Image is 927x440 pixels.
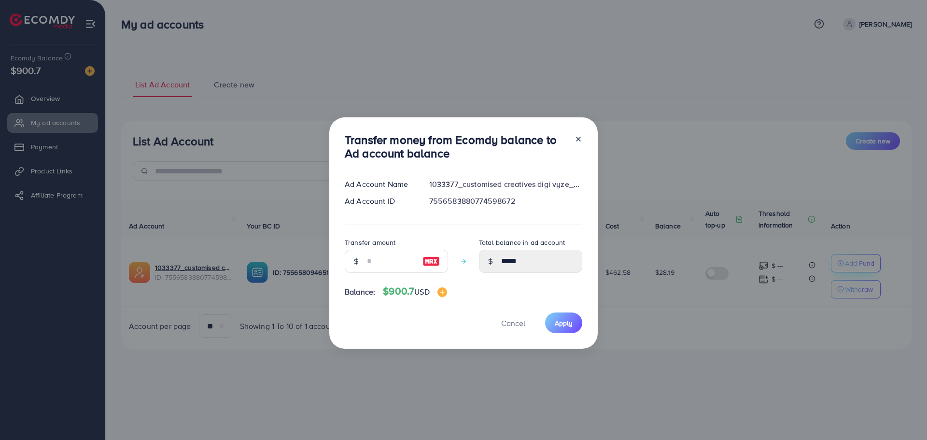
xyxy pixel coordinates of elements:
h3: Transfer money from Ecomdy balance to Ad account balance [345,133,567,161]
div: Ad Account ID [337,196,421,207]
iframe: Chat [886,397,920,433]
label: Transfer amount [345,238,395,247]
h4: $900.7 [383,285,447,298]
div: 1033377_customised creatives digi vyze_1759404336162 [421,179,590,190]
label: Total balance in ad account [479,238,565,247]
div: Ad Account Name [337,179,421,190]
button: Apply [545,312,582,333]
span: Apply [555,318,573,328]
img: image [422,255,440,267]
div: 7556583880774598672 [421,196,590,207]
span: USD [414,286,429,297]
span: Balance: [345,286,375,298]
img: image [437,287,447,297]
button: Cancel [489,312,537,333]
span: Cancel [501,318,525,328]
